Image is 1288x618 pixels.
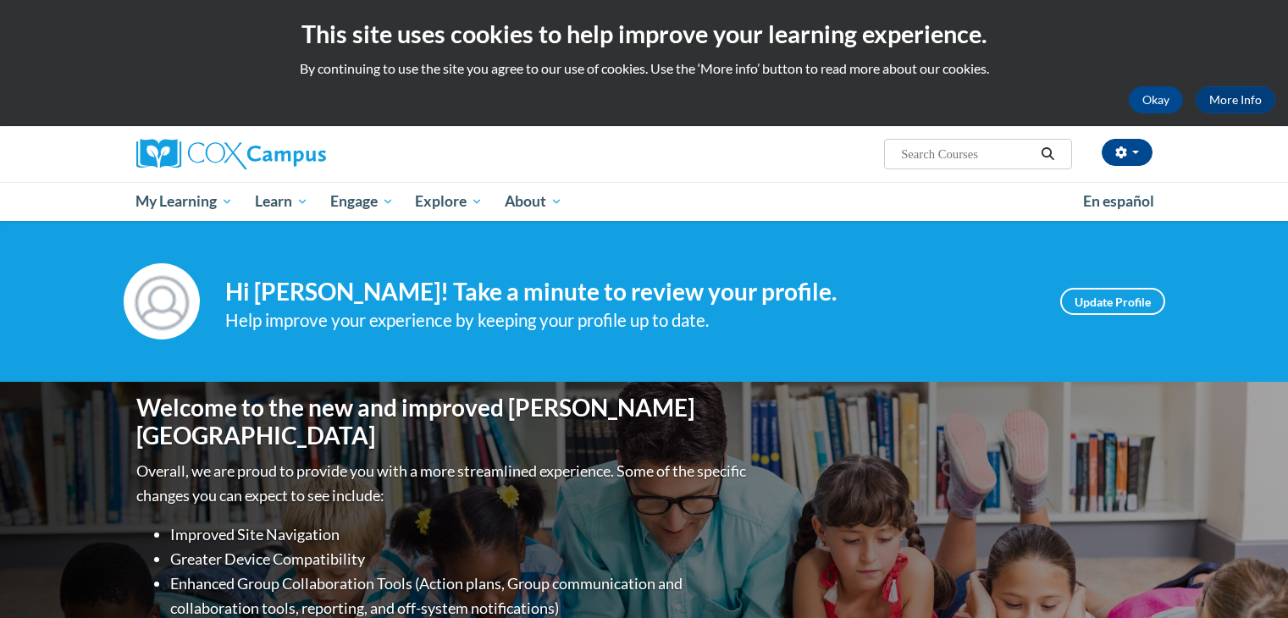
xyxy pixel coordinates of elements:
[225,278,1035,306] h4: Hi [PERSON_NAME]! Take a minute to review your profile.
[136,139,326,169] img: Cox Campus
[1129,86,1183,113] button: Okay
[1072,184,1165,219] a: En español
[13,17,1275,51] h2: This site uses cookies to help improve your learning experience.
[494,182,573,221] a: About
[225,306,1035,334] div: Help improve your experience by keeping your profile up to date.
[1220,550,1274,604] iframe: Button to launch messaging window
[319,182,405,221] a: Engage
[330,191,394,212] span: Engage
[125,182,245,221] a: My Learning
[404,182,494,221] a: Explore
[415,191,483,212] span: Explore
[124,263,200,339] img: Profile Image
[244,182,319,221] a: Learn
[170,522,750,547] li: Improved Site Navigation
[1035,144,1060,164] button: Search
[135,191,233,212] span: My Learning
[136,139,458,169] a: Cox Campus
[111,182,1178,221] div: Main menu
[899,144,1035,164] input: Search Courses
[1060,288,1165,315] a: Update Profile
[1196,86,1275,113] a: More Info
[1102,139,1153,166] button: Account Settings
[170,547,750,571] li: Greater Device Compatibility
[136,394,750,450] h1: Welcome to the new and improved [PERSON_NAME][GEOGRAPHIC_DATA]
[255,191,308,212] span: Learn
[13,59,1275,78] p: By continuing to use the site you agree to our use of cookies. Use the ‘More info’ button to read...
[136,459,750,508] p: Overall, we are proud to provide you with a more streamlined experience. Some of the specific cha...
[1083,192,1154,210] span: En español
[505,191,562,212] span: About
